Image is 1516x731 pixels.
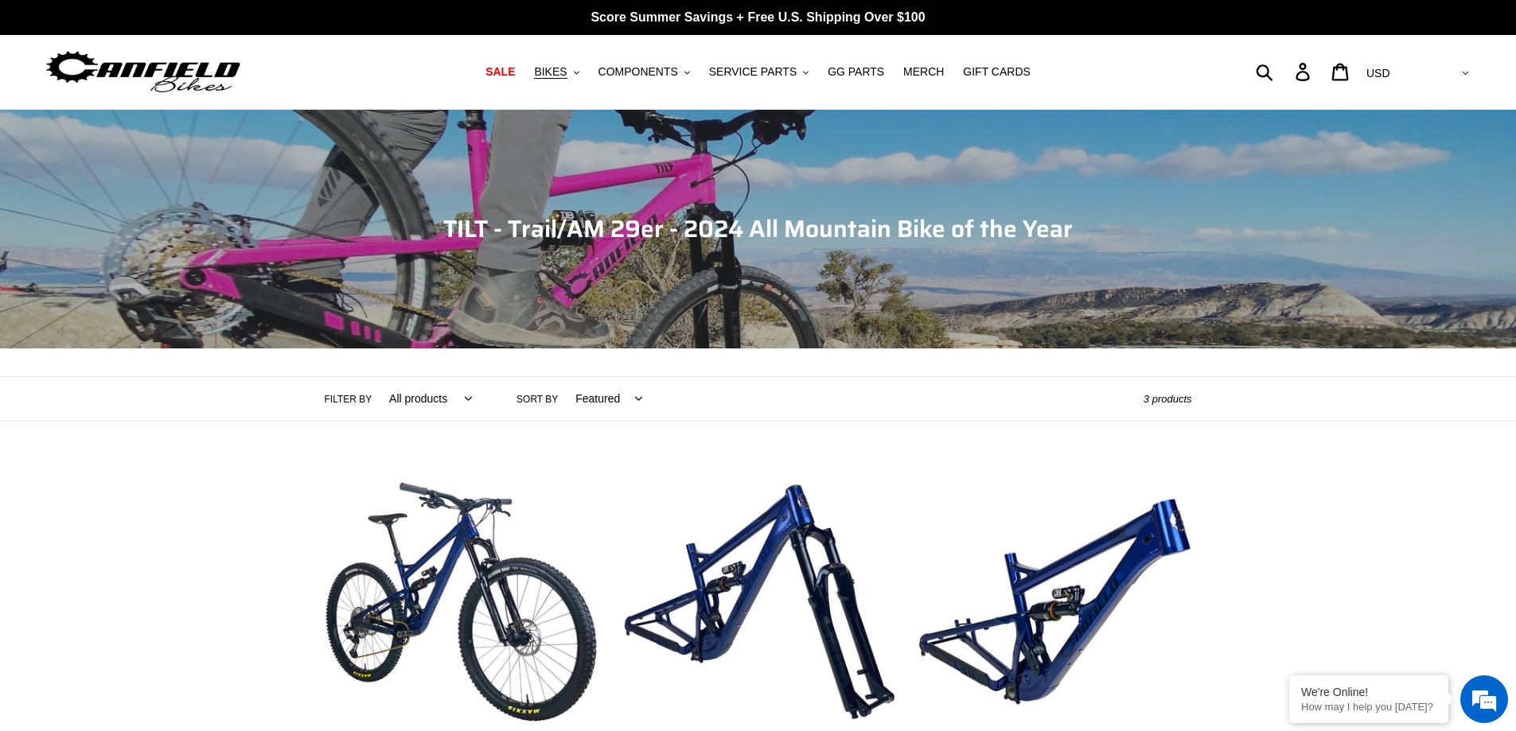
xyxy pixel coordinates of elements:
[44,47,243,97] img: Canfield Bikes
[1265,54,1305,89] input: Search
[1144,393,1192,405] span: 3 products
[709,65,797,79] span: SERVICE PARTS
[828,65,884,79] span: GG PARTS
[1301,686,1436,698] div: We're Online!
[955,61,1039,83] a: GIFT CARDS
[485,65,515,79] span: SALE
[820,61,892,83] a: GG PARTS
[598,65,678,79] span: COMPONENTS
[590,61,698,83] button: COMPONENTS
[701,61,816,83] button: SERVICE PARTS
[534,65,567,79] span: BIKES
[526,61,587,83] button: BIKES
[516,392,558,406] label: Sort by
[903,65,944,79] span: MERCH
[477,61,523,83] a: SALE
[325,392,372,406] label: Filter by
[963,65,1031,79] span: GIFT CARDS
[895,61,952,83] a: MERCH
[1301,701,1436,713] p: How may I help you today?
[443,210,1073,247] span: TILT - Trail/AM 29er - 2024 All Mountain Bike of the Year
